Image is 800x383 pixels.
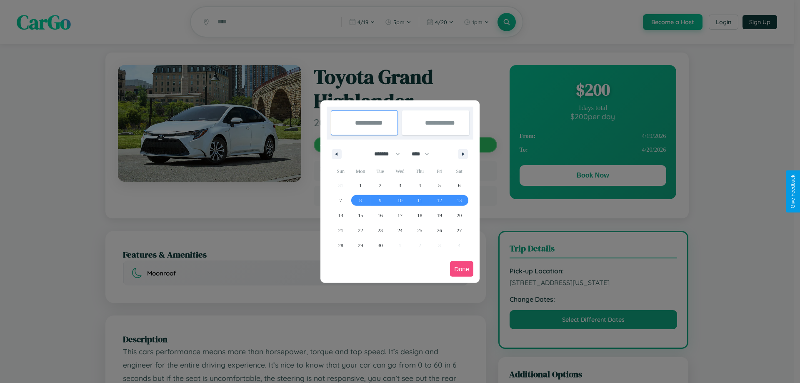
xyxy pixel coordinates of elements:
[437,208,442,223] span: 19
[430,178,449,193] button: 5
[450,208,469,223] button: 20
[410,193,430,208] button: 11
[378,223,383,238] span: 23
[370,208,390,223] button: 16
[417,193,422,208] span: 11
[450,223,469,238] button: 27
[437,223,442,238] span: 26
[437,193,442,208] span: 12
[390,208,410,223] button: 17
[430,208,449,223] button: 19
[458,178,460,193] span: 6
[438,178,441,193] span: 5
[417,208,422,223] span: 18
[350,193,370,208] button: 8
[457,223,462,238] span: 27
[457,208,462,223] span: 20
[370,193,390,208] button: 9
[450,193,469,208] button: 13
[370,238,390,253] button: 30
[331,208,350,223] button: 14
[390,193,410,208] button: 10
[450,165,469,178] span: Sat
[397,223,402,238] span: 24
[379,178,382,193] span: 2
[350,238,370,253] button: 29
[410,178,430,193] button: 4
[338,223,343,238] span: 21
[338,208,343,223] span: 14
[450,178,469,193] button: 6
[399,178,401,193] span: 3
[331,223,350,238] button: 21
[397,208,402,223] span: 17
[390,223,410,238] button: 24
[350,165,370,178] span: Mon
[417,223,422,238] span: 25
[390,165,410,178] span: Wed
[430,165,449,178] span: Fri
[430,223,449,238] button: 26
[370,223,390,238] button: 23
[370,178,390,193] button: 2
[457,193,462,208] span: 13
[358,223,363,238] span: 22
[450,261,473,277] button: Done
[390,178,410,193] button: 3
[378,238,383,253] span: 30
[410,223,430,238] button: 25
[430,193,449,208] button: 12
[397,193,402,208] span: 10
[350,208,370,223] button: 15
[379,193,382,208] span: 9
[370,165,390,178] span: Tue
[359,193,362,208] span: 8
[378,208,383,223] span: 16
[340,193,342,208] span: 7
[331,193,350,208] button: 7
[358,238,363,253] span: 29
[350,223,370,238] button: 22
[331,238,350,253] button: 28
[410,208,430,223] button: 18
[790,175,796,208] div: Give Feedback
[410,165,430,178] span: Thu
[350,178,370,193] button: 1
[338,238,343,253] span: 28
[359,178,362,193] span: 1
[331,165,350,178] span: Sun
[418,178,421,193] span: 4
[358,208,363,223] span: 15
